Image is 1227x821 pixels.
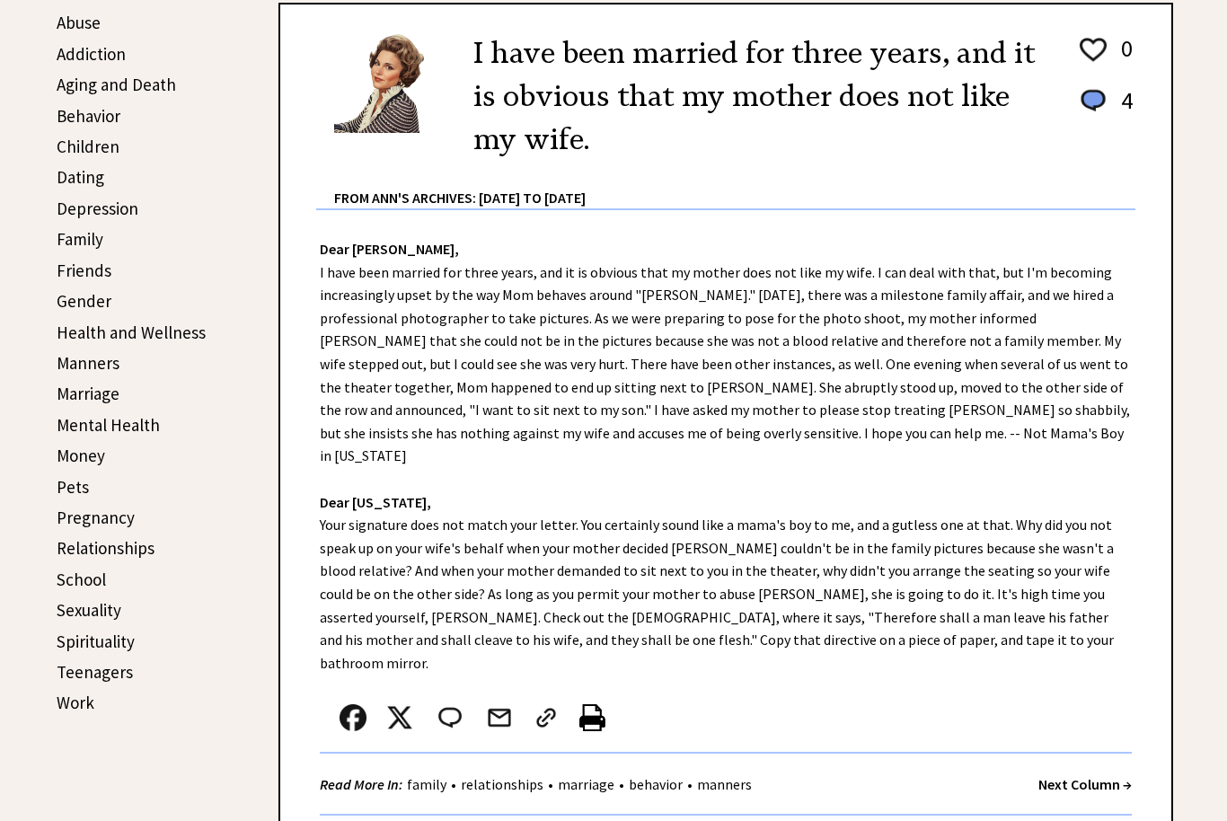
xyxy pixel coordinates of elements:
strong: Read More In: [320,775,402,793]
a: Behavior [57,105,120,127]
a: Money [57,445,105,466]
a: Gender [57,290,111,312]
a: Marriage [57,383,119,404]
td: 4 [1112,85,1134,133]
a: Work [57,692,94,713]
a: Pets [57,476,89,498]
a: marriage [553,775,619,793]
a: Next Column → [1038,775,1132,793]
a: Aging and Death [57,74,176,95]
div: • • • • [320,773,756,796]
a: Teenagers [57,661,133,683]
a: Pregnancy [57,507,135,528]
a: Manners [57,352,119,374]
img: mail.png [486,704,513,731]
strong: Dear [PERSON_NAME], [320,240,459,258]
a: Depression [57,198,138,219]
strong: Dear [US_STATE], [320,493,431,511]
a: Children [57,136,119,157]
td: 0 [1112,33,1134,84]
a: manners [693,775,756,793]
img: message_round%202.png [435,704,465,731]
div: From Ann's Archives: [DATE] to [DATE] [334,161,1135,208]
img: message_round%201.png [1077,86,1109,115]
img: link_02.png [533,704,560,731]
img: printer%20icon.png [579,704,605,731]
a: School [57,569,106,590]
img: heart_outline%201.png [1077,34,1109,66]
a: Dating [57,166,104,188]
h2: I have been married for three years, and it is obvious that my mother does not like my wife. [473,31,1050,161]
a: Spirituality [57,631,135,652]
a: relationships [456,775,548,793]
a: Abuse [57,12,101,33]
img: facebook.png [340,704,366,731]
img: x_small.png [386,704,413,731]
a: Friends [57,260,111,281]
a: family [402,775,451,793]
div: I have been married for three years, and it is obvious that my mother does not like my wife. I ca... [280,210,1171,816]
a: Mental Health [57,414,160,436]
img: Ann6%20v2%20small.png [334,31,446,133]
a: behavior [624,775,687,793]
a: Relationships [57,537,154,559]
a: Addiction [57,43,126,65]
a: Health and Wellness [57,322,206,343]
a: Family [57,228,103,250]
a: Sexuality [57,599,121,621]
